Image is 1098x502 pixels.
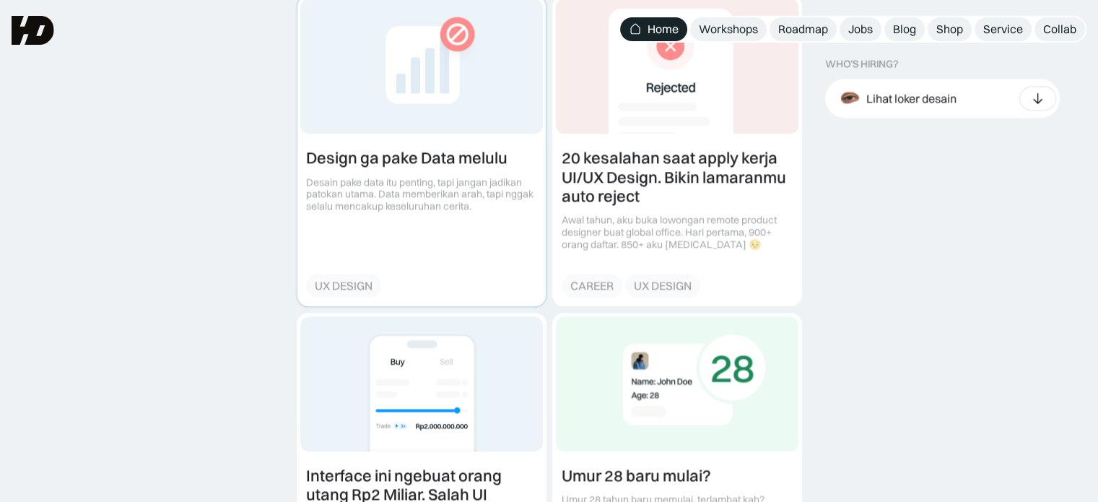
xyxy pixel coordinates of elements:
[778,22,828,37] div: Roadmap
[770,17,837,41] a: Roadmap
[825,58,898,70] div: WHO’S HIRING?
[928,17,972,41] a: Shop
[866,90,957,105] div: Lihat loker desain
[936,22,963,37] div: Shop
[648,22,679,37] div: Home
[690,17,767,41] a: Workshops
[1034,17,1085,41] a: Collab
[975,17,1032,41] a: Service
[620,17,687,41] a: Home
[699,22,758,37] div: Workshops
[840,17,881,41] a: Jobs
[1043,22,1076,37] div: Collab
[983,22,1023,37] div: Service
[848,22,873,37] div: Jobs
[884,17,925,41] a: Blog
[893,22,916,37] div: Blog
